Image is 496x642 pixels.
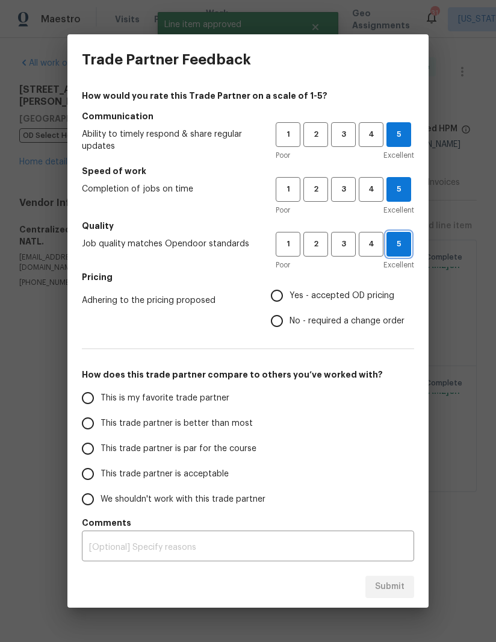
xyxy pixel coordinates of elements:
[101,493,265,506] span: We shouldn't work with this trade partner
[331,232,356,257] button: 3
[387,182,411,196] span: 5
[305,182,327,196] span: 2
[332,237,355,251] span: 3
[82,238,256,250] span: Job quality matches Opendoor standards
[271,283,414,334] div: Pricing
[82,271,414,283] h5: Pricing
[386,122,411,147] button: 5
[82,369,414,381] h5: How does this trade partner compare to others you’ve worked with?
[276,122,300,147] button: 1
[277,182,299,196] span: 1
[276,149,290,161] span: Poor
[359,232,383,257] button: 4
[101,417,253,430] span: This trade partner is better than most
[332,128,355,142] span: 3
[303,122,328,147] button: 2
[331,122,356,147] button: 3
[360,182,382,196] span: 4
[332,182,355,196] span: 3
[290,290,394,302] span: Yes - accepted OD pricing
[277,237,299,251] span: 1
[276,204,290,216] span: Poor
[383,204,414,216] span: Excellent
[82,90,414,102] h4: How would you rate this Trade Partner on a scale of 1-5?
[277,128,299,142] span: 1
[331,177,356,202] button: 3
[303,177,328,202] button: 2
[82,517,414,529] h5: Comments
[387,128,411,142] span: 5
[360,128,382,142] span: 4
[360,237,382,251] span: 4
[383,259,414,271] span: Excellent
[359,177,383,202] button: 4
[305,128,327,142] span: 2
[82,128,256,152] span: Ability to timely respond & share regular updates
[305,237,327,251] span: 2
[82,165,414,177] h5: Speed of work
[386,232,411,257] button: 5
[101,392,229,405] span: This is my favorite trade partner
[359,122,383,147] button: 4
[276,259,290,271] span: Poor
[101,468,229,481] span: This trade partner is acceptable
[276,177,300,202] button: 1
[82,295,252,307] span: Adhering to the pricing proposed
[82,51,251,68] h3: Trade Partner Feedback
[82,110,414,122] h5: Communication
[383,149,414,161] span: Excellent
[386,177,411,202] button: 5
[276,232,300,257] button: 1
[387,237,411,251] span: 5
[101,443,256,455] span: This trade partner is par for the course
[290,315,405,328] span: No - required a change order
[82,385,414,512] div: How does this trade partner compare to others you’ve worked with?
[303,232,328,257] button: 2
[82,220,414,232] h5: Quality
[82,183,256,195] span: Completion of jobs on time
